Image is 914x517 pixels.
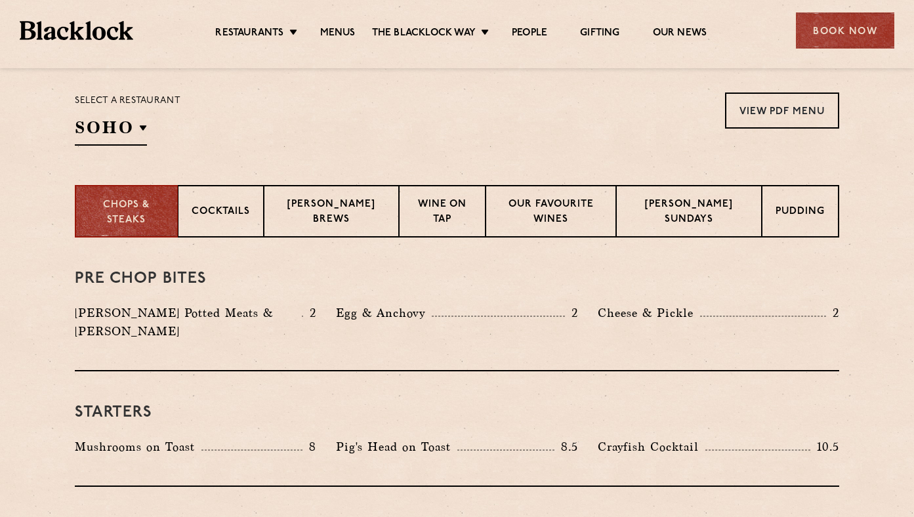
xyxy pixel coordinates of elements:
p: [PERSON_NAME] Sundays [630,197,748,228]
h3: Pre Chop Bites [75,270,839,287]
p: Our favourite wines [499,197,603,228]
div: Book Now [796,12,894,49]
p: 2 [565,304,578,321]
a: View PDF Menu [725,93,839,129]
h3: Starters [75,404,839,421]
p: Chops & Steaks [89,198,164,228]
p: Cheese & Pickle [598,304,700,322]
p: 2 [826,304,839,321]
p: Mushrooms on Toast [75,438,201,456]
p: Pudding [776,205,825,221]
p: Crayfish Cocktail [598,438,705,456]
p: 8 [302,438,316,455]
p: Pig's Head on Toast [336,438,457,456]
a: Gifting [580,27,619,41]
p: [PERSON_NAME] Brews [278,197,385,228]
img: BL_Textured_Logo-footer-cropped.svg [20,21,133,40]
p: 8.5 [554,438,578,455]
a: Restaurants [215,27,283,41]
p: Wine on Tap [413,197,471,228]
p: Cocktails [192,205,250,221]
p: [PERSON_NAME] Potted Meats & [PERSON_NAME] [75,304,302,341]
p: 2 [303,304,316,321]
a: The Blacklock Way [372,27,476,41]
a: Menus [320,27,356,41]
a: People [512,27,547,41]
p: 10.5 [810,438,839,455]
p: Egg & Anchovy [336,304,432,322]
a: Our News [653,27,707,41]
h2: SOHO [75,116,147,146]
p: Select a restaurant [75,93,180,110]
